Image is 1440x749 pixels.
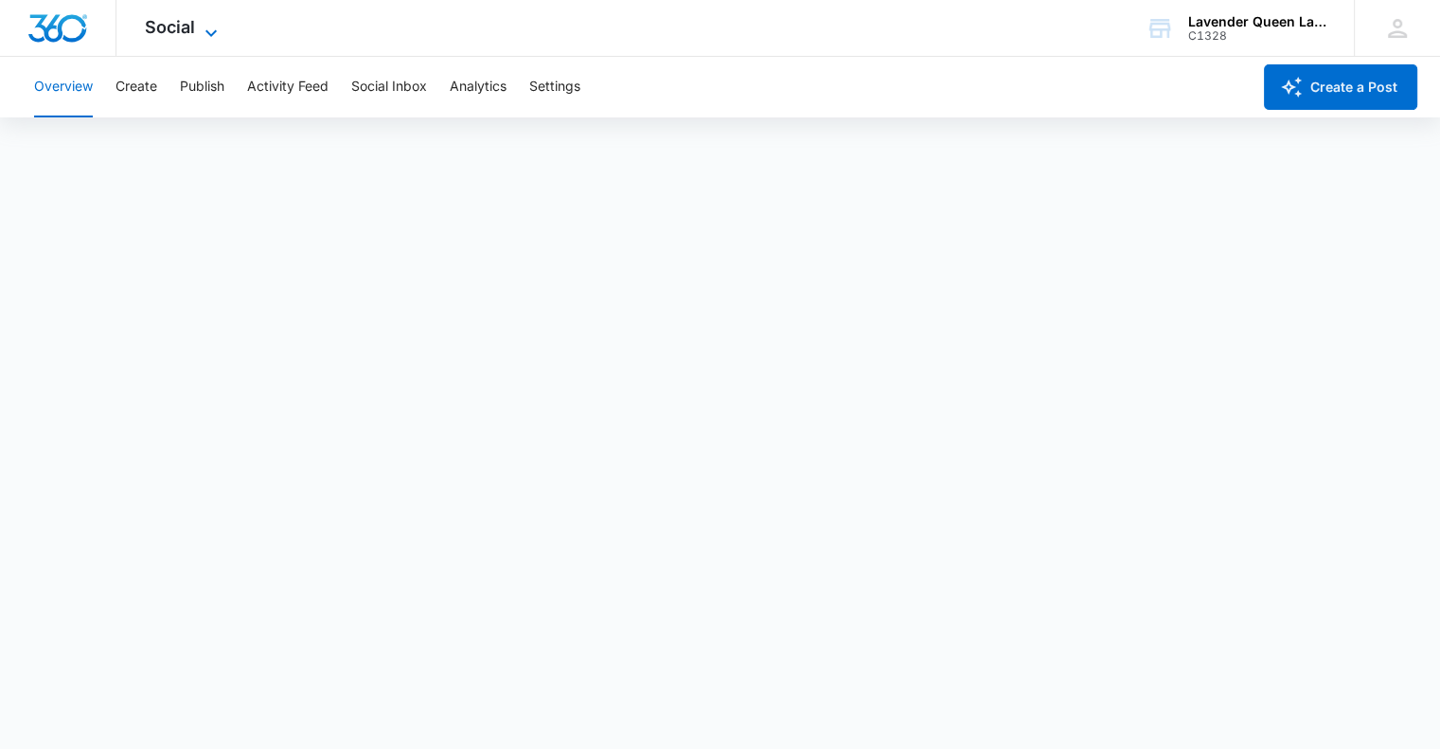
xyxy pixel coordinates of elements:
div: account id [1188,29,1326,43]
button: Social Inbox [351,57,427,117]
button: Activity Feed [247,57,329,117]
button: Create [116,57,157,117]
button: Analytics [450,57,507,117]
button: Create a Post [1264,64,1417,110]
button: Settings [529,57,580,117]
span: Social [145,17,195,37]
button: Publish [180,57,224,117]
button: Overview [34,57,93,117]
div: account name [1188,14,1326,29]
